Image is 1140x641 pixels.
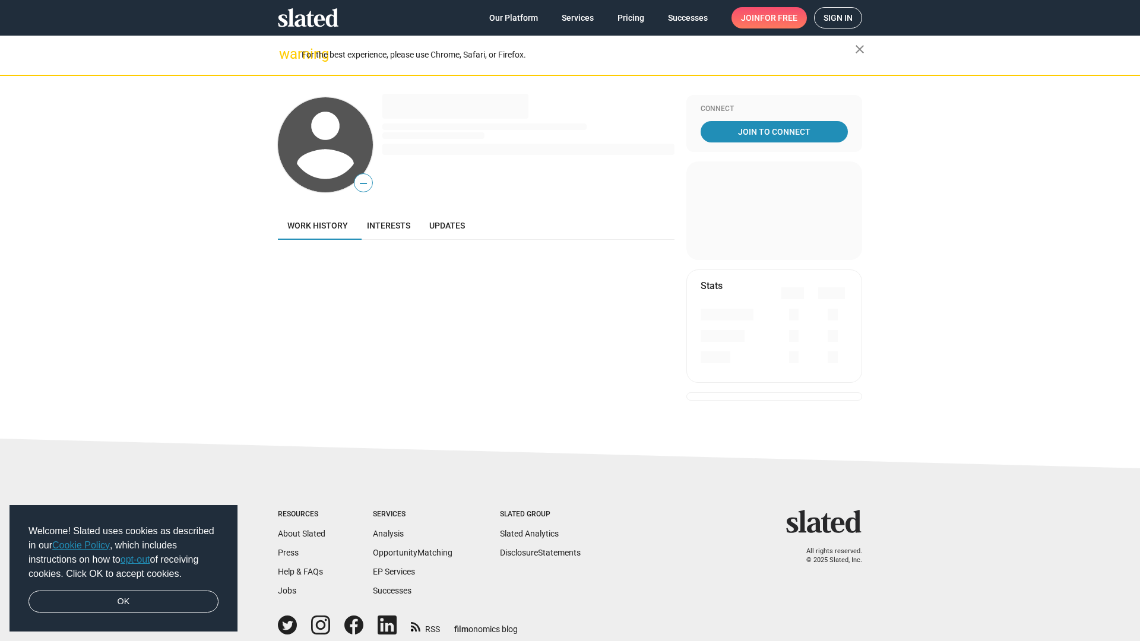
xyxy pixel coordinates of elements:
[741,7,797,28] span: Join
[287,221,348,230] span: Work history
[658,7,717,28] a: Successes
[302,47,855,63] div: For the best experience, please use Chrome, Safari, or Firefox.
[278,567,323,576] a: Help & FAQs
[454,614,518,635] a: filmonomics blog
[552,7,603,28] a: Services
[480,7,547,28] a: Our Platform
[420,211,474,240] a: Updates
[373,548,452,557] a: OpportunityMatching
[608,7,654,28] a: Pricing
[824,8,853,28] span: Sign in
[278,529,325,538] a: About Slated
[278,510,325,519] div: Resources
[279,47,293,61] mat-icon: warning
[489,7,538,28] span: Our Platform
[500,529,559,538] a: Slated Analytics
[354,176,372,191] span: —
[617,7,644,28] span: Pricing
[701,280,723,292] mat-card-title: Stats
[429,221,465,230] span: Updates
[373,586,411,595] a: Successes
[278,548,299,557] a: Press
[794,547,862,564] p: All rights reserved. © 2025 Slated, Inc.
[28,524,218,581] span: Welcome! Slated uses cookies as described in our , which includes instructions on how to of recei...
[52,540,110,550] a: Cookie Policy
[411,617,440,635] a: RSS
[278,211,357,240] a: Work history
[373,510,452,519] div: Services
[9,505,237,632] div: cookieconsent
[357,211,420,240] a: Interests
[562,7,594,28] span: Services
[278,586,296,595] a: Jobs
[121,554,150,564] a: opt-out
[668,7,708,28] span: Successes
[760,7,797,28] span: for free
[373,567,415,576] a: EP Services
[367,221,410,230] span: Interests
[703,121,845,142] span: Join To Connect
[500,510,581,519] div: Slated Group
[731,7,807,28] a: Joinfor free
[814,7,862,28] a: Sign in
[701,104,848,114] div: Connect
[454,624,468,634] span: film
[500,548,581,557] a: DisclosureStatements
[701,121,848,142] a: Join To Connect
[373,529,404,538] a: Analysis
[28,591,218,613] a: dismiss cookie message
[853,42,867,56] mat-icon: close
